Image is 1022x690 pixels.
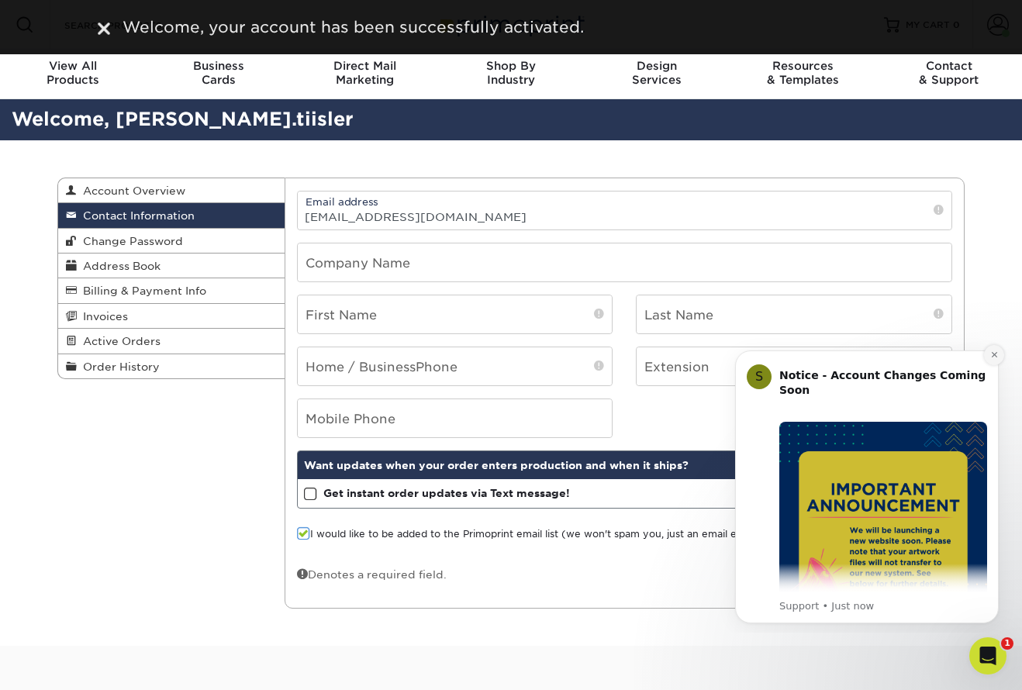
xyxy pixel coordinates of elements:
span: Active Orders [77,335,161,347]
span: 1 [1001,637,1013,650]
iframe: Intercom notifications message [712,336,1022,633]
a: Direct MailMarketing [292,50,438,99]
span: Order History [77,361,160,373]
span: Contact [876,59,1022,73]
a: Order History [58,354,285,378]
span: Shop By [438,59,584,73]
a: Shop ByIndustry [438,50,584,99]
div: Industry [438,59,584,87]
span: Billing & Payment Info [77,285,206,297]
span: Contact Information [77,209,195,222]
a: Invoices [58,304,285,329]
span: Business [146,59,292,73]
span: Resources [730,59,875,73]
div: & Support [876,59,1022,87]
a: Account Overview [58,178,285,203]
span: Account Overview [77,185,185,197]
span: Change Password [77,235,183,247]
span: Direct Mail [292,59,438,73]
div: Denotes a required field. [297,566,447,582]
a: Address Book [58,254,285,278]
div: Cards [146,59,292,87]
div: Want updates when your order enters production and when it ships? [298,451,952,479]
div: Services [584,59,730,87]
a: DesignServices [584,50,730,99]
strong: Get instant order updates via Text message! [323,487,570,499]
span: Invoices [77,310,128,323]
div: & Templates [730,59,875,87]
span: Address Book [77,260,161,272]
a: Contact& Support [876,50,1022,99]
a: BusinessCards [146,50,292,99]
span: Welcome, your account has been successfully activated. [123,18,584,36]
a: Contact Information [58,203,285,228]
a: Active Orders [58,329,285,354]
a: Change Password [58,229,285,254]
img: close [98,22,110,35]
a: Resources& Templates [730,50,875,99]
label: I would like to be added to the Primoprint email list (we won't spam you, just an email every onc... [297,527,841,542]
iframe: Intercom live chat [969,637,1006,674]
span: Design [584,59,730,73]
div: Marketing [292,59,438,87]
a: Billing & Payment Info [58,278,285,303]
